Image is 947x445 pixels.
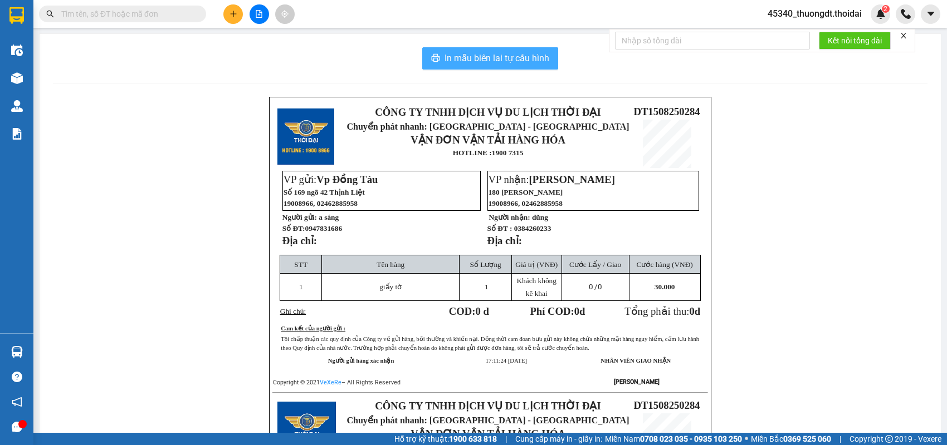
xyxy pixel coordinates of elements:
[819,32,891,50] button: Kết nối tổng đài
[926,9,936,19] span: caret-down
[281,325,345,332] u: Cam kết của người gửi :
[375,106,601,118] strong: CÔNG TY TNHH DỊCH VỤ DU LỊCH THỜI ĐẠI
[515,260,558,269] span: Giá trị (VNĐ)
[640,434,742,443] strong: 0708 023 035 - 0935 103 250
[422,47,558,70] button: printerIn mẫu biên lai tự cấu hình
[46,10,54,18] span: search
[11,346,23,358] img: warehouse-icon
[489,174,615,185] span: VP nhận:
[783,434,831,443] strong: 0369 525 060
[281,336,699,351] span: Tôi chấp thuận các quy định của Công ty về gửi hàng, bồi thường và khiếu nại. Đồng thời cam đoan ...
[347,416,629,425] span: Chuyển phát nhanh: [GEOGRAPHIC_DATA] - [GEOGRAPHIC_DATA]
[282,213,317,221] strong: Người gửi:
[223,4,243,24] button: plus
[230,10,237,18] span: plus
[377,260,404,269] span: Tên hàng
[900,32,907,39] span: close
[411,428,565,439] strong: VẬN ĐƠN VẬN TẢI HÀNG HÓA
[633,106,700,117] span: DT1508250284
[883,5,887,13] span: 2
[614,378,660,385] strong: [PERSON_NAME]
[745,437,748,441] span: ⚪️
[12,372,22,382] span: question-circle
[379,283,402,291] span: giấy tờ
[505,433,507,445] span: |
[394,433,497,445] span: Hỗ trợ kỹ thuật:
[61,8,193,20] input: Tìm tên, số ĐT hoặc mã đơn
[624,305,700,317] span: Tổng phải thu:
[885,435,893,443] span: copyright
[431,53,440,64] span: printer
[655,283,675,291] span: 30.000
[284,174,378,185] span: VP gửi:
[105,75,171,86] span: DT1508250265
[470,260,501,269] span: Số Lượng
[901,9,911,19] img: phone-icon
[280,307,306,315] span: Ghi chú:
[12,422,22,432] span: message
[475,305,489,317] span: 0 đ
[882,5,890,13] sup: 2
[514,224,551,233] span: 0384260233
[486,358,527,364] span: 17:11:24 [DATE]
[316,174,378,185] span: Vp Đồng Tàu
[299,283,303,291] span: 1
[828,34,882,47] span: Kết nối tổng đài
[921,4,940,24] button: caret-down
[375,400,601,412] strong: CÔNG TY TNHH DỊCH VỤ DU LỊCH THỜI ĐẠI
[7,48,104,87] span: Chuyển phát nhanh: [GEOGRAPHIC_DATA] - [GEOGRAPHIC_DATA]
[12,397,22,407] span: notification
[11,100,23,112] img: warehouse-icon
[11,128,23,140] img: solution-icon
[574,305,579,317] span: 0
[759,7,871,21] span: 45340_thuongdt.thoidai
[489,213,530,221] strong: Người nhận:
[347,122,629,131] span: Chuyển phát nhanh: [GEOGRAPHIC_DATA] - [GEOGRAPHIC_DATA]
[281,10,289,18] span: aim
[589,283,602,291] span: 0 /
[516,276,556,298] span: Khách không kê khai
[487,235,522,246] strong: Địa chỉ:
[10,9,100,45] strong: CÔNG TY TNHH DỊCH VỤ DU LỊCH THỜI ĐẠI
[275,4,295,24] button: aim
[489,199,563,207] span: 19008966, 02462885958
[453,149,492,157] strong: HOTLINE :
[695,305,700,317] span: đ
[532,213,548,221] span: dũng
[11,72,23,84] img: warehouse-icon
[9,7,24,24] img: logo-vxr
[689,305,694,317] span: 0
[569,260,621,269] span: Cước Lấy / Giao
[637,260,693,269] span: Cước hàng (VNĐ)
[489,188,563,196] span: 180 [PERSON_NAME]
[255,10,263,18] span: file-add
[294,260,307,269] span: STT
[515,433,602,445] span: Cung cấp máy in - giấy in:
[633,399,700,411] span: DT1508250284
[605,433,742,445] span: Miền Nam
[4,39,6,96] img: logo
[320,379,341,386] a: VeXeRe
[598,283,602,291] span: 0
[284,188,365,196] span: Số 169 ngõ 42 Thịnh Liệt
[282,224,342,233] strong: Số ĐT:
[530,305,585,317] strong: Phí COD: đ
[445,51,549,65] span: In mẫu biên lai tự cấu hình
[319,213,339,221] span: a sáng
[601,358,671,364] strong: NHÂN VIÊN GIAO NHẬN
[839,433,841,445] span: |
[305,224,342,233] span: 0947831686
[449,434,497,443] strong: 1900 633 818
[751,433,831,445] span: Miền Bắc
[282,235,317,246] strong: Địa chỉ:
[328,358,394,364] strong: Người gửi hàng xác nhận
[273,379,401,386] span: Copyright © 2021 – All Rights Reserved
[277,108,334,165] img: logo
[876,9,886,19] img: icon-new-feature
[11,44,23,56] img: warehouse-icon
[615,32,810,50] input: Nhập số tổng đài
[529,174,615,185] span: [PERSON_NAME]
[492,149,524,157] strong: 1900 7315
[411,134,565,146] strong: VẬN ĐƠN VẬN TẢI HÀNG HÓA
[250,4,269,24] button: file-add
